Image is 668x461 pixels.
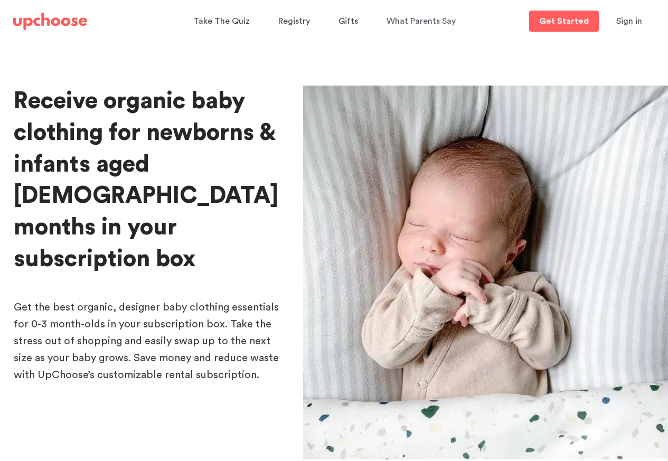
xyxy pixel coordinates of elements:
[529,11,599,32] a: Get Started
[193,17,250,25] span: Take The Quiz
[14,86,286,275] h1: Receive organic baby clothing for newborns & infants aged [DEMOGRAPHIC_DATA] months in your subsc...
[539,17,589,25] p: Get Started
[338,11,361,32] a: Gifts
[13,13,87,30] img: UpChoose
[387,17,456,25] span: What Parents Say
[603,11,655,32] button: Sign in
[278,17,310,25] span: Registry
[193,11,253,32] a: Take The Quiz
[14,302,279,380] span: Get the best organic, designer baby clothing essentials for 0-3 month-olds in your subscription b...
[616,17,642,25] span: Sign in
[13,11,87,32] a: UpChoose
[387,11,459,32] a: What Parents Say
[278,11,313,32] a: Registry
[338,17,358,25] span: Gifts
